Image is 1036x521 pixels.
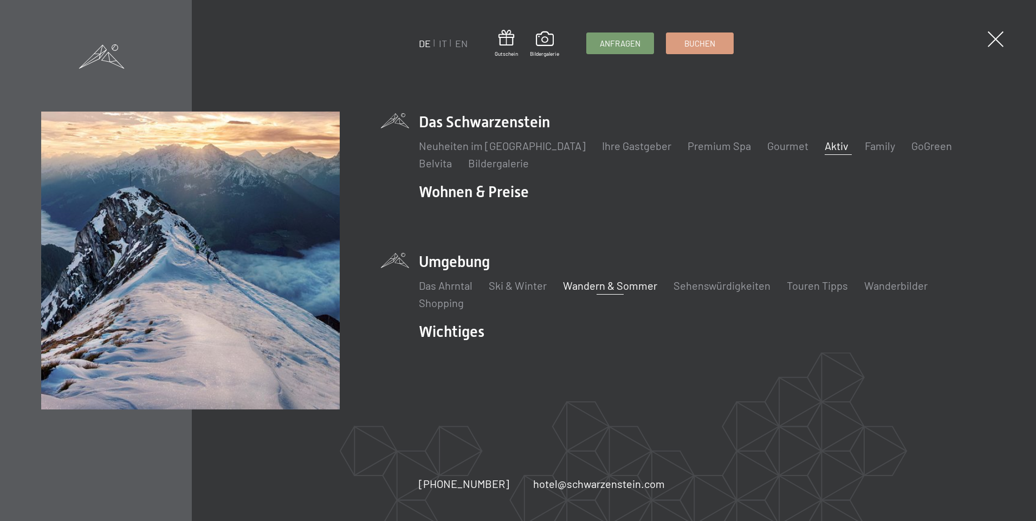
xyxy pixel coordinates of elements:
a: Wanderbilder [864,279,928,292]
a: Bildergalerie [530,31,559,57]
a: Belvita [419,157,452,170]
a: Das Ahrntal [419,279,472,292]
a: Gourmet [767,139,808,152]
span: Gutschein [495,50,518,57]
a: Ski & Winter [489,279,547,292]
a: Wandern & Sommer [563,279,657,292]
span: [PHONE_NUMBER] [419,477,509,490]
a: Neuheiten im [GEOGRAPHIC_DATA] [419,139,586,152]
a: EN [455,37,468,49]
a: Anfragen [587,33,653,54]
a: GoGreen [911,139,952,152]
a: Bildergalerie [468,157,529,170]
a: DE [419,37,431,49]
span: Anfragen [600,38,640,49]
a: Family [865,139,895,152]
span: Buchen [684,38,715,49]
a: [PHONE_NUMBER] [419,476,509,491]
a: Premium Spa [688,139,751,152]
a: Sehenswürdigkeiten [674,279,770,292]
span: Bildergalerie [530,50,559,57]
a: Touren Tipps [787,279,848,292]
a: hotel@schwarzenstein.com [533,476,665,491]
a: Shopping [419,296,464,309]
a: Ihre Gastgeber [602,139,671,152]
a: IT [439,37,447,49]
a: Buchen [666,33,733,54]
a: Aktiv [825,139,849,152]
a: Gutschein [495,30,518,57]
